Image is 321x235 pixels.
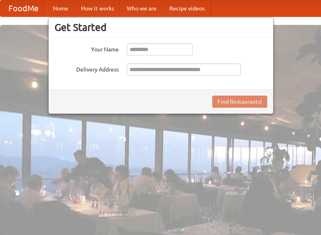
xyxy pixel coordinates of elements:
a: FoodMe [0,0,47,16]
a: Home [47,0,75,16]
h3: Get Started [55,21,267,33]
a: Recipe videos [163,0,211,16]
a: How it works [75,0,120,16]
label: Your Name [55,43,119,53]
label: Delivery Address [55,63,119,74]
a: Who we are [120,0,163,16]
button: Find Restaurants! [212,96,267,108]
